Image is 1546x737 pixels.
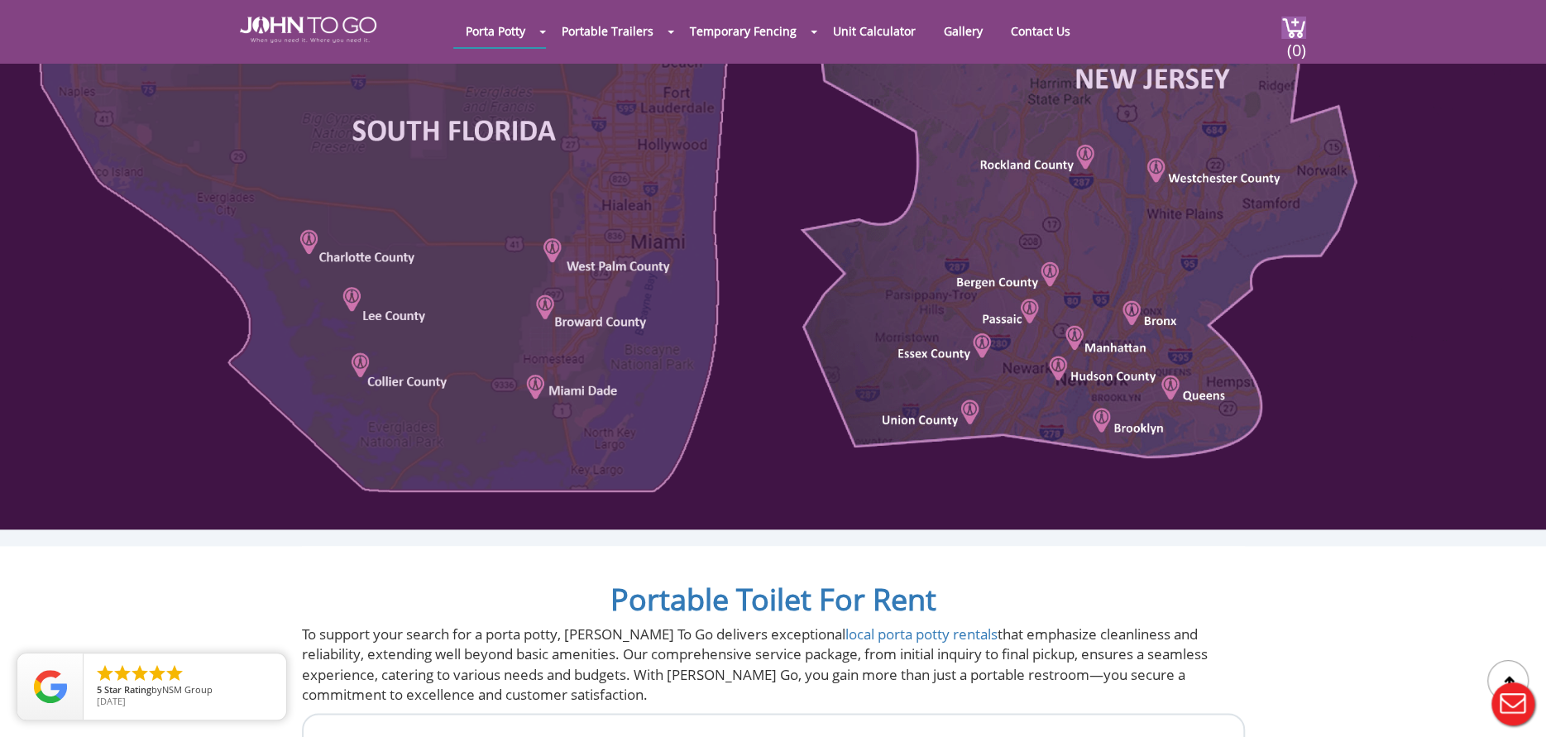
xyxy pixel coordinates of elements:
[1286,26,1306,61] span: (0)
[97,695,126,707] span: [DATE]
[130,663,150,683] li: 
[97,683,102,696] span: 5
[845,625,998,644] a: local porta potty rentals
[1480,671,1546,737] button: Live Chat
[549,15,666,47] a: Portable Trailers
[821,15,928,47] a: Unit Calculator
[302,625,1245,705] p: To support your search for a porta potty, [PERSON_NAME] To Go delivers exceptional that emphasize...
[95,663,115,683] li: 
[97,685,273,696] span: by
[1281,17,1306,39] img: cart a
[677,15,809,47] a: Temporary Fencing
[147,663,167,683] li: 
[162,683,213,696] span: NSM Group
[610,579,936,620] a: Portable Toilet For Rent
[34,670,67,703] img: Review Rating
[165,663,184,683] li: 
[998,15,1083,47] a: Contact Us
[104,683,151,696] span: Star Rating
[453,15,538,47] a: Porta Potty
[931,15,995,47] a: Gallery
[112,663,132,683] li: 
[240,17,376,43] img: JOHN to go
